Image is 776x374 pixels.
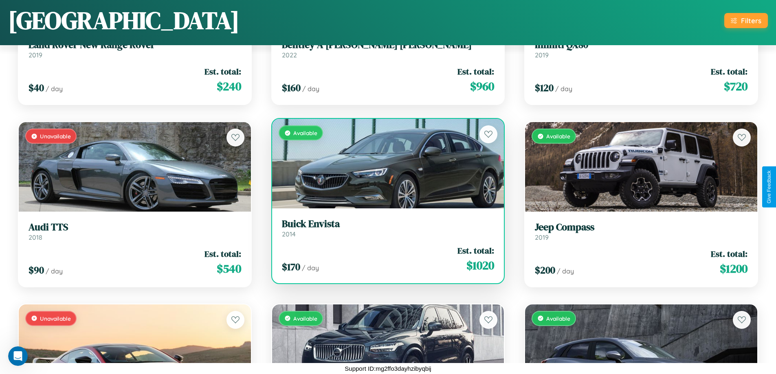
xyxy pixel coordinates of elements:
[282,218,495,230] h3: Buick Envista
[711,248,747,260] span: Est. total:
[204,66,241,77] span: Est. total:
[535,39,747,51] h3: Infiniti QX80
[535,81,554,94] span: $ 120
[217,260,241,277] span: $ 540
[29,51,42,59] span: 2019
[29,39,241,59] a: Land Rover New Range Rover2019
[720,260,747,277] span: $ 1200
[29,233,42,241] span: 2018
[555,85,572,93] span: / day
[29,39,241,51] h3: Land Rover New Range Rover
[282,39,495,51] h3: Bentley A [PERSON_NAME] [PERSON_NAME]
[557,267,574,275] span: / day
[711,66,747,77] span: Est. total:
[302,264,319,272] span: / day
[282,260,300,273] span: $ 170
[29,221,241,241] a: Audi TTS2018
[282,39,495,59] a: Bentley A [PERSON_NAME] [PERSON_NAME]2022
[204,248,241,260] span: Est. total:
[470,78,494,94] span: $ 960
[293,129,317,136] span: Available
[46,267,63,275] span: / day
[535,233,549,241] span: 2019
[466,257,494,273] span: $ 1020
[29,263,44,277] span: $ 90
[535,221,747,241] a: Jeep Compass2019
[535,263,555,277] span: $ 200
[766,171,772,203] div: Give Feedback
[457,66,494,77] span: Est. total:
[217,78,241,94] span: $ 240
[29,221,241,233] h3: Audi TTS
[741,16,761,25] div: Filters
[457,245,494,256] span: Est. total:
[293,315,317,322] span: Available
[40,315,71,322] span: Unavailable
[29,81,44,94] span: $ 40
[546,133,570,140] span: Available
[546,315,570,322] span: Available
[8,346,28,366] iframe: Intercom live chat
[535,39,747,59] a: Infiniti QX802019
[282,230,296,238] span: 2014
[724,78,747,94] span: $ 720
[724,13,768,28] button: Filters
[345,363,431,374] p: Support ID: mg2ffo3dayhzibyqbij
[46,85,63,93] span: / day
[282,218,495,238] a: Buick Envista2014
[535,221,747,233] h3: Jeep Compass
[40,133,71,140] span: Unavailable
[282,51,297,59] span: 2022
[535,51,549,59] span: 2019
[302,85,319,93] span: / day
[282,81,301,94] span: $ 160
[8,4,240,37] h1: [GEOGRAPHIC_DATA]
